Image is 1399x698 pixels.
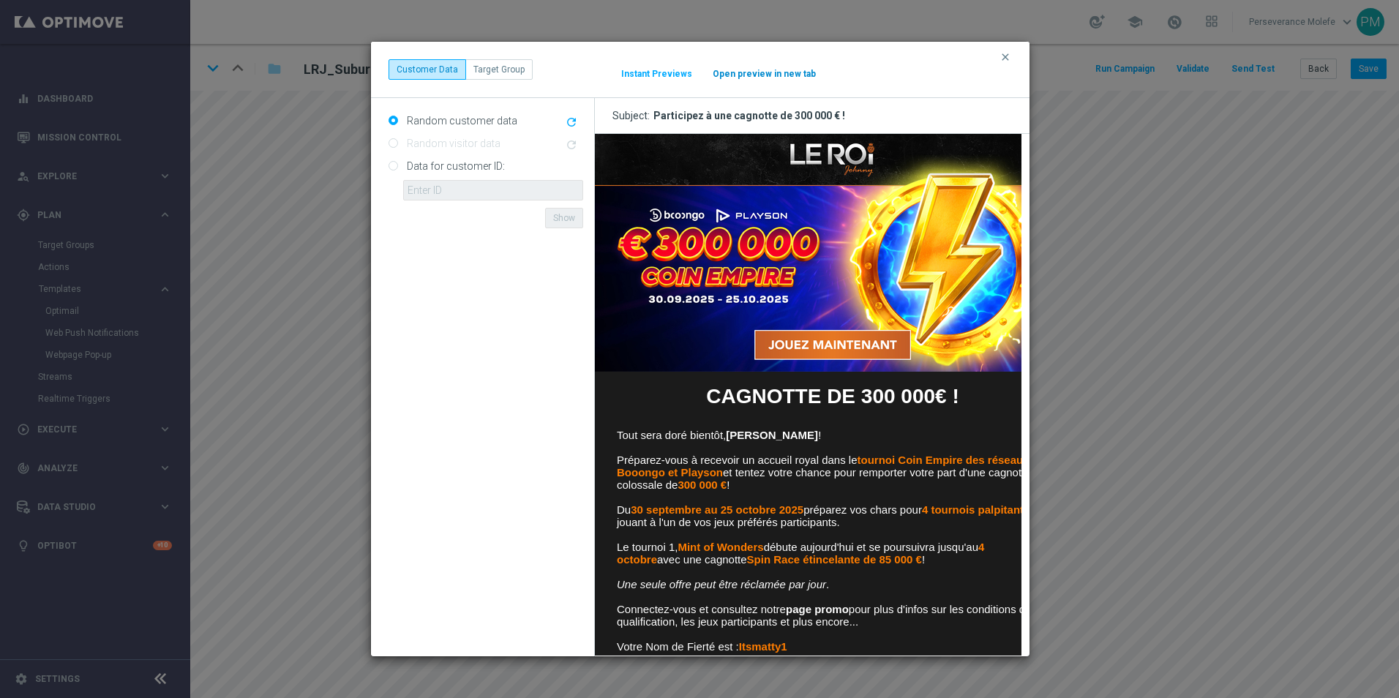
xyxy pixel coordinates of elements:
strong: tournoi Coin Empire des réseaux Booongo et Playson [22,320,435,345]
strong: Spin Race étincelante de 85 000 € [152,419,327,432]
label: Data for customer ID: [403,160,505,173]
strong: Mint of Wonders [83,407,168,419]
button: Customer Data [389,59,466,80]
label: Random visitor data [403,137,500,150]
span: Subject: [612,109,653,122]
span: Participez à une cagnotte de 300 000 € ! [653,109,845,122]
button: Instant Previews [620,68,693,80]
strong: [PERSON_NAME] [131,295,223,307]
input: Enter ID [403,180,583,200]
strong: 4 octobre [22,407,389,432]
strong: 4 tournois palpitants [327,369,435,382]
strong: 300 000 € [83,345,132,357]
label: Random customer data [403,114,517,127]
i: Une seule offre peut être réclamée par jour [22,444,231,457]
button: Show [545,208,583,228]
button: Target Group [465,59,533,80]
button: refresh [563,114,583,132]
a: page promo [191,469,254,481]
div: ... [389,59,533,80]
i: refresh [565,116,578,129]
td: Tout sera doré bientôt, ! Préparez-vous à recevoir un accueil royal dans le et tentez votre chanc... [22,295,454,556]
strong: Itsmatty1 [144,506,192,519]
strong: 30 septembre au 25 octobre 2025 [36,369,209,382]
button: Open preview in new tab [712,68,817,80]
button: clear [999,50,1016,64]
i: clear [999,51,1011,63]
